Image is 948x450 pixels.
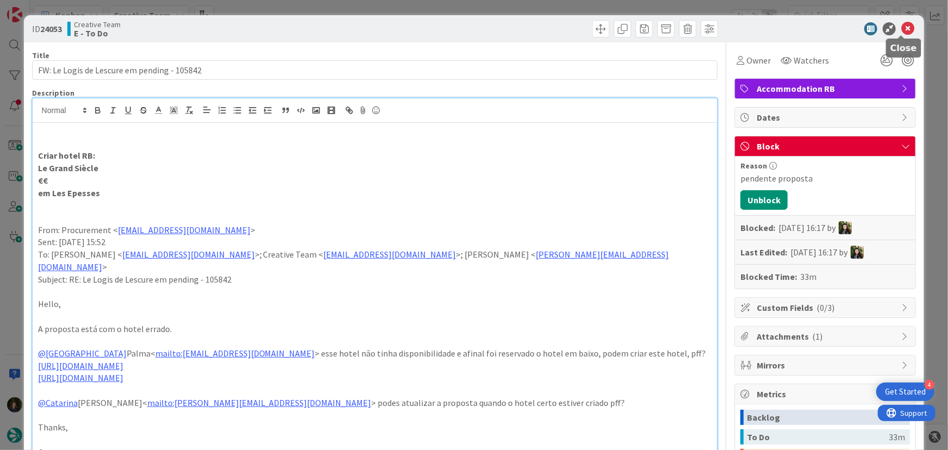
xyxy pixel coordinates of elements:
span: Custom Fields [757,301,896,314]
strong: Le Grand Siècle [38,162,98,173]
strong: €€ [38,175,48,186]
div: [DATE] 16:17 by [790,246,864,259]
a: mailto:[PERSON_NAME][EMAIL_ADDRESS][DOMAIN_NAME] [147,397,372,408]
a: mailto:[EMAIL_ADDRESS][DOMAIN_NAME] [155,348,315,359]
p: Thanks, [38,421,712,434]
span: Dates [757,111,896,124]
span: Metrics [757,387,896,401]
a: [EMAIL_ADDRESS][DOMAIN_NAME] [324,249,456,260]
p: Sent: [DATE] 15:52 [38,236,712,248]
div: Backlog [747,410,889,425]
div: 33m [889,429,905,445]
a: [EMAIL_ADDRESS][DOMAIN_NAME] [122,249,255,260]
span: Support [23,2,49,15]
h5: Close [890,43,917,53]
span: ID [32,22,62,35]
span: Accommodation RB [757,82,896,95]
span: ( 1 ) [812,331,823,342]
input: type card name here... [32,60,718,80]
label: Title [32,51,49,60]
span: Description [32,88,74,98]
p: From: Procurement < > [38,224,712,236]
p: Palma< > esse hotel não tinha disponibilidade e afinal foi reservado o hotel em baixo, podem cria... [38,347,712,360]
div: 4 [925,380,934,390]
span: Block [757,140,896,153]
div: [DATE] 16:17 by [779,221,852,234]
img: BC [839,221,852,234]
img: BC [851,246,864,259]
b: Blocked Time: [740,270,797,283]
p: A proposta está com o hotel errado. [38,323,712,335]
span: Mirrors [757,359,896,372]
span: ( 0/3 ) [817,302,834,313]
strong: em Les Epesses [38,187,100,198]
a: [PERSON_NAME][EMAIL_ADDRESS][DOMAIN_NAME] [38,249,669,272]
a: [URL][DOMAIN_NAME] [38,372,123,383]
span: Attachments [757,330,896,343]
a: @[GEOGRAPHIC_DATA] [38,348,127,359]
div: pendente proposta [740,172,910,185]
a: @Catarina [38,397,78,408]
span: Watchers [794,54,829,67]
strong: Criar hotel RB: [38,150,95,161]
a: [URL][DOMAIN_NAME] [38,360,123,371]
b: E - To Do [74,29,121,37]
a: [EMAIL_ADDRESS][DOMAIN_NAME] [118,224,250,235]
span: Creative Team [74,20,121,29]
span: Owner [746,54,771,67]
div: Open Get Started checklist, remaining modules: 4 [876,383,934,401]
span: Reason [740,162,767,170]
p: Hello, [38,298,712,310]
button: Unblock [740,190,788,210]
div: 33m [800,270,817,283]
p: To: [PERSON_NAME] < >; Creative Team < >; [PERSON_NAME] < > [38,248,712,273]
b: 24053 [40,23,62,34]
div: To Do [747,429,889,445]
p: Subject: RE: Le Logis de Lescure em pending - 105842 [38,273,712,286]
b: Last Edited: [740,246,787,259]
b: Blocked: [740,221,775,234]
p: [PERSON_NAME]< > podes atualizar a proposta quando o hotel certo estiver criado pff? [38,397,712,409]
div: Get Started [885,386,926,397]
